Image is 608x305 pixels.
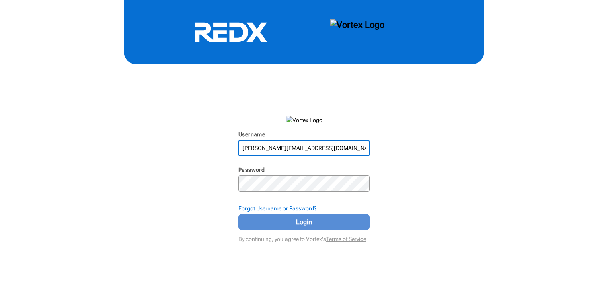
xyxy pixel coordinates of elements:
label: Username [238,131,265,138]
div: By continuing, you agree to Vortex's [238,232,370,243]
img: Vortex Logo [286,116,322,124]
a: Terms of Service [326,236,366,242]
label: Password [238,167,265,173]
svg: RedX Logo [170,22,291,43]
img: Vortex Logo [330,19,384,45]
strong: Forgot Username or Password? [238,205,317,212]
div: Forgot Username or Password? [238,204,370,212]
button: Login [238,214,370,230]
span: Login [249,217,359,227]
